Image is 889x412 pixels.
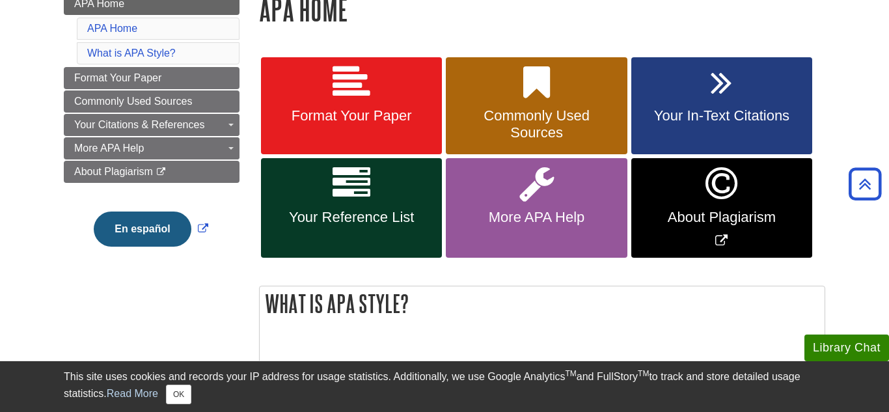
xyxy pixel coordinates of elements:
[107,388,158,399] a: Read More
[64,67,239,89] a: Format Your Paper
[446,158,627,258] a: More APA Help
[565,369,576,378] sup: TM
[94,212,191,247] button: En español
[631,57,812,155] a: Your In-Text Citations
[64,161,239,183] a: About Plagiarism
[156,168,167,176] i: This link opens in a new window
[456,209,617,226] span: More APA Help
[641,107,802,124] span: Your In-Text Citations
[166,385,191,404] button: Close
[446,57,627,155] a: Commonly Used Sources
[641,209,802,226] span: About Plagiarism
[74,119,204,130] span: Your Citations & References
[64,90,239,113] a: Commonly Used Sources
[261,57,442,155] a: Format Your Paper
[260,286,825,321] h2: What is APA Style?
[74,72,161,83] span: Format Your Paper
[87,48,176,59] a: What is APA Style?
[844,175,886,193] a: Back to Top
[271,107,432,124] span: Format Your Paper
[64,137,239,159] a: More APA Help
[74,96,192,107] span: Commonly Used Sources
[87,23,137,34] a: APA Home
[64,114,239,136] a: Your Citations & References
[804,335,889,361] button: Library Chat
[456,107,617,141] span: Commonly Used Sources
[74,143,144,154] span: More APA Help
[74,166,153,177] span: About Plagiarism
[261,158,442,258] a: Your Reference List
[271,209,432,226] span: Your Reference List
[90,223,211,234] a: Link opens in new window
[64,369,825,404] div: This site uses cookies and records your IP address for usage statistics. Additionally, we use Goo...
[631,158,812,258] a: Link opens in new window
[638,369,649,378] sup: TM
